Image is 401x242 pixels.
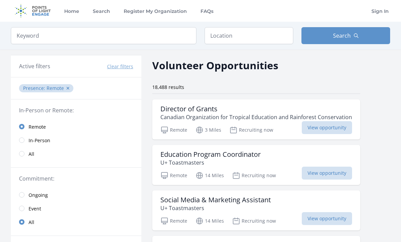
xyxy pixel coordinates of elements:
p: Remote [160,217,187,225]
span: Remote [29,124,46,130]
p: Recruiting now [229,126,273,134]
button: ✕ [66,85,70,92]
span: Search [333,32,351,40]
a: Event [11,202,141,215]
span: View opportunity [302,212,352,225]
span: View opportunity [302,121,352,134]
p: 14 Miles [195,217,224,225]
span: Presence : [23,85,47,91]
button: Search [301,27,390,44]
input: Keyword [11,27,196,44]
span: All [29,151,34,157]
p: Recruiting now [232,217,276,225]
p: 14 Miles [195,171,224,180]
h3: Active filters [19,62,50,70]
a: Remote [11,120,141,133]
p: Remote [160,126,187,134]
p: Recruiting now [232,171,276,180]
p: U+ Toastmasters [160,204,271,212]
h3: Director of Grants [160,105,352,113]
p: U+ Toastmasters [160,159,261,167]
h2: Volunteer Opportunities [152,58,278,73]
legend: In-Person or Remote: [19,106,133,114]
span: Ongoing [29,192,48,199]
a: Ongoing [11,188,141,202]
h3: Education Program Coordinator [160,150,261,159]
a: In-Person [11,133,141,147]
a: Education Program Coordinator U+ Toastmasters Remote 14 Miles Recruiting now View opportunity [152,145,360,185]
p: 3 Miles [195,126,221,134]
span: Remote [47,85,64,91]
a: Social Media & Marketing Assistant U+ Toastmasters Remote 14 Miles Recruiting now View opportunity [152,190,360,230]
span: 18,488 results [152,84,184,90]
span: Event [29,205,41,212]
input: Location [205,27,293,44]
button: Clear filters [107,63,133,70]
span: All [29,219,34,226]
p: Canadian Organization for Tropical Education and Rainforest Conservation [160,113,352,121]
p: Remote [160,171,187,180]
legend: Commitment: [19,174,133,183]
span: View opportunity [302,167,352,180]
h3: Social Media & Marketing Assistant [160,196,271,204]
a: All [11,215,141,229]
a: All [11,147,141,161]
span: In-Person [29,137,50,144]
a: Director of Grants Canadian Organization for Tropical Education and Rainforest Conservation Remot... [152,99,360,139]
